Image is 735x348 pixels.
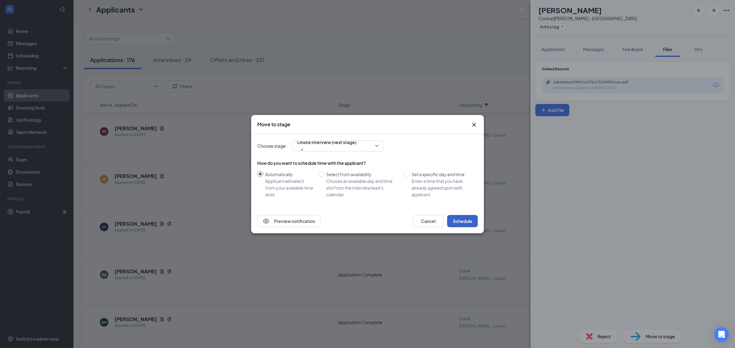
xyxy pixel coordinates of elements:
[447,215,478,227] button: Schedule
[265,178,313,198] div: Applicant will select from your available time slots
[265,171,313,178] div: Automatically
[257,143,287,149] span: Choose stage:
[262,217,270,225] svg: Eye
[326,171,399,178] div: Select from availability
[470,121,478,128] svg: Cross
[412,178,473,198] div: Enter a time that you have already agreed upon with applicant
[257,215,320,227] button: EyePreview notification
[714,327,729,342] div: Open Intercom Messenger
[412,171,473,178] div: Set a specific day and time
[413,215,443,227] button: Cancel
[257,160,478,166] div: How do you want to schedule time with the applicant?
[297,138,356,147] span: Onsite Interview (next stage)
[326,178,399,198] div: Choose an available day and time slot from the interview lead’s calendar
[257,121,290,128] h3: Move to stage
[297,147,304,154] svg: Checkmark
[470,121,478,128] button: Close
